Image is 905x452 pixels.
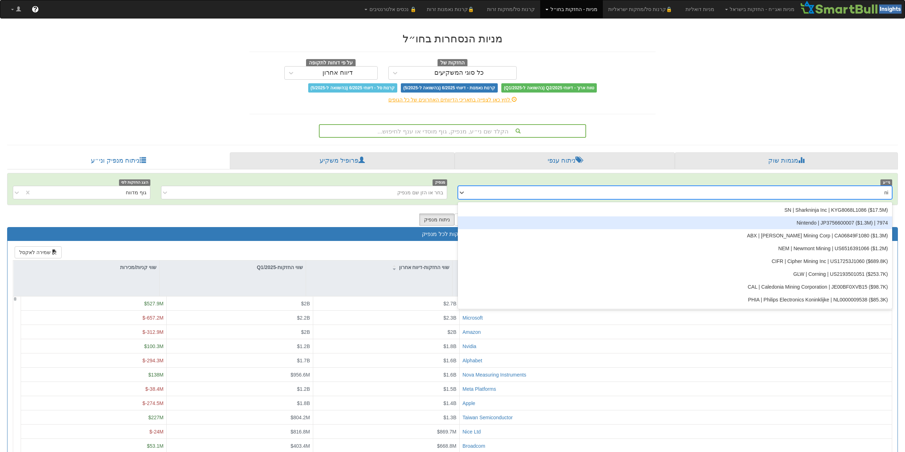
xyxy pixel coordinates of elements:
button: Broadcom [462,442,485,450]
div: הקלד שם ני״ע, מנפיק, גוף מוסדי או ענף לחיפוש... [320,125,585,137]
span: $527.9M [144,301,164,306]
div: גוף מדווח [126,189,146,196]
span: $53.1M [147,443,164,449]
div: שווי החזקות-דיווח אחרון [306,261,452,274]
span: $869.7M [437,429,456,435]
button: Nice Ltd [462,428,481,435]
a: 🔒 נכסים אלטרנטיבים [359,0,422,18]
div: SN | Sharkninja Inc | KYG8068L1086 ‎($17.5M‎)‎ [458,204,892,216]
span: קרנות סל - דיווחי 6/2025 (בהשוואה ל-5/2025) [308,83,397,93]
span: $-294.3M [143,358,164,363]
span: $-38.4M [145,386,164,392]
span: ני״ע [880,179,892,185]
span: $2.7B [443,301,456,306]
span: $1.5B [443,386,456,392]
a: ניתוח ענפי [455,152,675,169]
img: Smartbull [800,0,905,15]
span: $-24M [149,429,164,435]
div: כל סוגי המשקיעים [434,69,484,77]
span: $100.3M [144,343,164,349]
button: Nova Measuring Instruments [462,371,526,378]
a: ? [26,0,44,18]
button: Nvidia [462,343,476,350]
a: מניות ואג״ח - החזקות בישראל [720,0,800,18]
span: $403.4M [291,443,310,449]
button: Amazon [462,329,481,336]
span: $-657.2M [143,315,164,321]
span: קרנות נאמנות - דיווחי 6/2025 (בהשוואה ל-5/2025) [401,83,498,93]
div: לחץ כאן לצפייה בתאריכי הדיווחים האחרונים של כל הגופים [244,96,661,103]
button: Apple [462,400,475,407]
span: $956.6M [291,372,310,378]
div: ABX | [PERSON_NAME] Mining Corp | CA06849F1080 ‎($1.3M‎)‎ [458,229,892,242]
span: $1.4B [443,400,456,406]
button: Taiwan Semiconductor [462,414,513,421]
span: $1.6B [443,358,456,363]
span: $2.3B [443,315,456,321]
span: $1.2B [297,386,310,392]
span: $668.8M [437,443,456,449]
div: בחר או הזן שם מנפיק [397,189,443,196]
div: דיווח אחרון [322,69,353,77]
span: $1.3B [443,415,456,420]
div: GLW | Corning | US2193501051 ‎($253.7K‎)‎ [458,268,892,280]
div: KNIN | [PERSON_NAME] Und [PERSON_NAME] International Ag | CH0025238863 ‎($36.6K‎)‎ [458,306,892,319]
span: $1.6B [443,372,456,378]
button: Microsoft [462,314,483,321]
span: $2.2B [297,315,310,321]
div: NEM | Newmont Mining | US6516391066 ‎($1.2M‎)‎ [458,242,892,255]
span: $138M [148,372,164,378]
a: פרופיל משקיע [230,152,455,169]
div: שווי קניות/מכירות [14,261,159,274]
h3: סה״כ החזקות לכל מנפיק [13,231,892,237]
button: Meta Platforms [462,385,496,393]
span: $1.8B [297,400,310,406]
button: Alphabet [462,357,482,364]
a: מגמות שוק [675,152,898,169]
span: $2B [301,329,310,335]
span: $2B [301,301,310,306]
div: CIFR | Cipher Mining Inc | US17253J1060 ‎($689.8K‎)‎ [458,255,892,268]
h2: מניות הנסחרות בחו״ל [249,33,656,44]
span: החזקות של [438,59,467,67]
a: מניות - החזקות בחו״ל [540,0,603,18]
div: 7974 | Nintendo | JP3756600007 ‎($1.3M‎)‎ [458,216,892,229]
div: שווי החזקות-Q1/2025 [160,261,306,274]
span: $2B [448,329,456,335]
span: טווח ארוך - דיווחי Q2/2025 (בהשוואה ל-Q1/2025) [501,83,597,93]
span: ? [33,6,37,13]
a: 🔒קרנות סל/מחקות ישראליות [603,0,680,18]
span: $-274.5M [143,400,164,406]
a: 🔒קרנות נאמנות זרות [422,0,482,18]
span: על פי דוחות לתקופה [306,59,356,67]
button: ניתוח מנפיק [419,214,455,226]
div: PHIA | Philips Electronics Koninklijke | NL0000009538 ‎($85.3K‎)‎ [458,293,892,306]
span: $227M [148,415,164,420]
span: $1.8B [443,343,456,349]
a: מניות דואליות [680,0,720,18]
span: $816.8M [291,429,310,435]
span: $-312.9M [143,329,164,335]
a: ניתוח מנפיק וני״ע [7,152,230,169]
span: $1.2B [297,343,310,349]
button: שמירה לאקסל [15,246,62,258]
span: $804.2M [291,415,310,420]
div: CAL | Caledonia Mining Corporation | JE00BF0XVB15 ‎($98.7K‎)‎ [458,280,892,293]
span: $1.7B [297,358,310,363]
span: מנפיק [433,179,447,185]
a: קרנות סל/מחקות זרות [482,0,540,18]
span: הצג החזקות לפי [119,179,150,185]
